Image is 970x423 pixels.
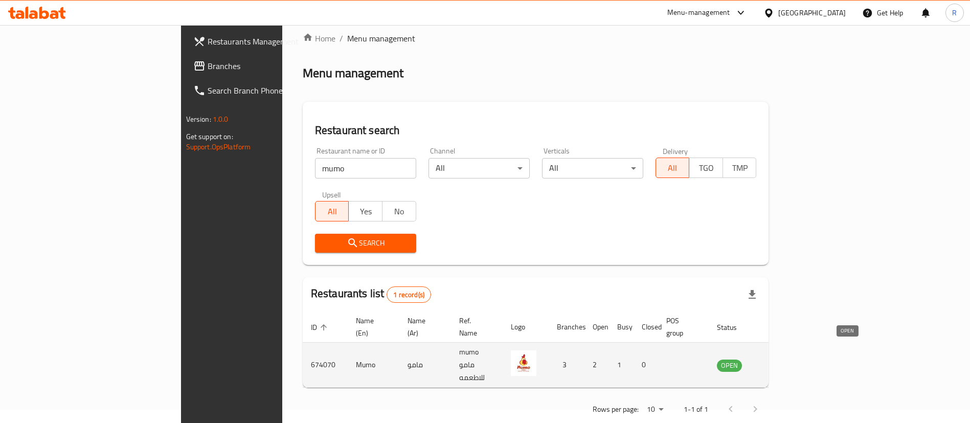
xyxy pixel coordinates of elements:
[303,32,769,44] nav: breadcrumb
[584,343,609,388] td: 2
[666,315,696,339] span: POS group
[353,204,378,219] span: Yes
[185,54,343,78] a: Branches
[315,158,416,179] input: Search for restaurant name or ID..
[428,158,530,179] div: All
[723,158,757,178] button: TMP
[315,123,757,138] h2: Restaurant search
[315,234,416,253] button: Search
[311,286,431,303] h2: Restaurants list
[459,315,490,339] span: Ref. Name
[320,204,345,219] span: All
[185,29,343,54] a: Restaurants Management
[185,78,343,103] a: Search Branch Phone
[315,201,349,221] button: All
[660,161,686,175] span: All
[311,321,330,333] span: ID
[186,113,211,126] span: Version:
[689,158,723,178] button: TGO
[303,65,403,81] h2: Menu management
[643,402,667,417] div: Rows per page:
[542,158,643,179] div: All
[348,343,399,388] td: Mumo
[549,343,584,388] td: 3
[667,7,730,19] div: Menu-management
[323,237,408,250] span: Search
[727,161,753,175] span: TMP
[549,311,584,343] th: Branches
[303,311,798,388] table: enhanced table
[511,350,536,376] img: Mumo
[503,311,549,343] th: Logo
[693,161,719,175] span: TGO
[584,311,609,343] th: Open
[399,343,451,388] td: مامو
[609,311,634,343] th: Busy
[322,191,341,198] label: Upsell
[347,32,415,44] span: Menu management
[387,204,412,219] span: No
[382,201,416,221] button: No
[656,158,690,178] button: All
[778,7,846,18] div: [GEOGRAPHIC_DATA]
[186,140,251,153] a: Support.OpsPlatform
[593,403,639,416] p: Rows per page:
[717,360,742,371] span: OPEN
[663,147,688,154] label: Delivery
[408,315,439,339] span: Name (Ar)
[609,343,634,388] td: 1
[348,201,382,221] button: Yes
[634,343,658,388] td: 0
[387,290,431,300] span: 1 record(s)
[208,60,335,72] span: Branches
[952,7,957,18] span: R
[451,343,503,388] td: mumo مامو للاطعمه
[634,311,658,343] th: Closed
[356,315,387,339] span: Name (En)
[717,321,750,333] span: Status
[186,130,233,143] span: Get support on:
[740,282,764,307] div: Export file
[208,35,335,48] span: Restaurants Management
[684,403,708,416] p: 1-1 of 1
[213,113,229,126] span: 1.0.0
[762,311,798,343] th: Action
[208,84,335,97] span: Search Branch Phone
